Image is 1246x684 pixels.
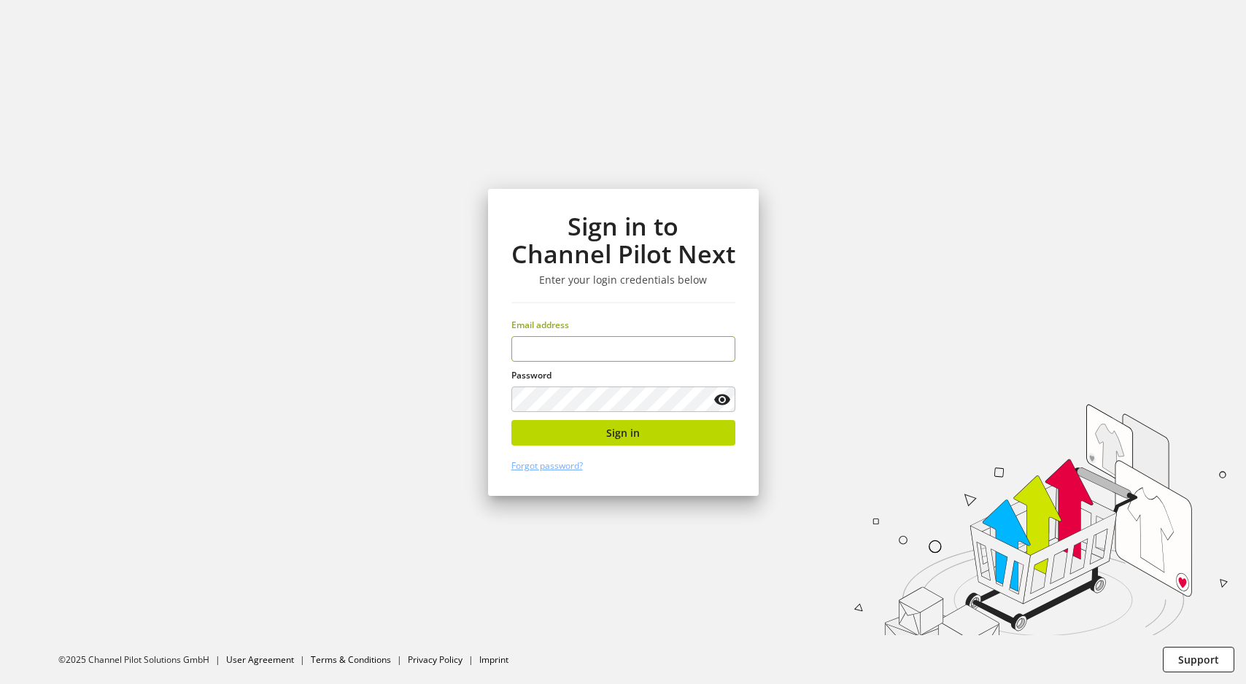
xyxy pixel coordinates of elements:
[58,653,226,666] li: ©2025 Channel Pilot Solutions GmbH
[408,653,463,666] a: Privacy Policy
[511,319,569,331] span: Email address
[511,459,583,472] a: Forgot password?
[226,653,294,666] a: User Agreement
[1178,652,1219,667] span: Support
[511,420,735,446] button: Sign in
[311,653,391,666] a: Terms & Conditions
[479,653,508,666] a: Imprint
[511,369,552,381] span: Password
[606,425,640,440] span: Sign in
[511,273,735,287] h3: Enter your login credentials below
[511,212,735,268] h1: Sign in to Channel Pilot Next
[1163,647,1234,672] button: Support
